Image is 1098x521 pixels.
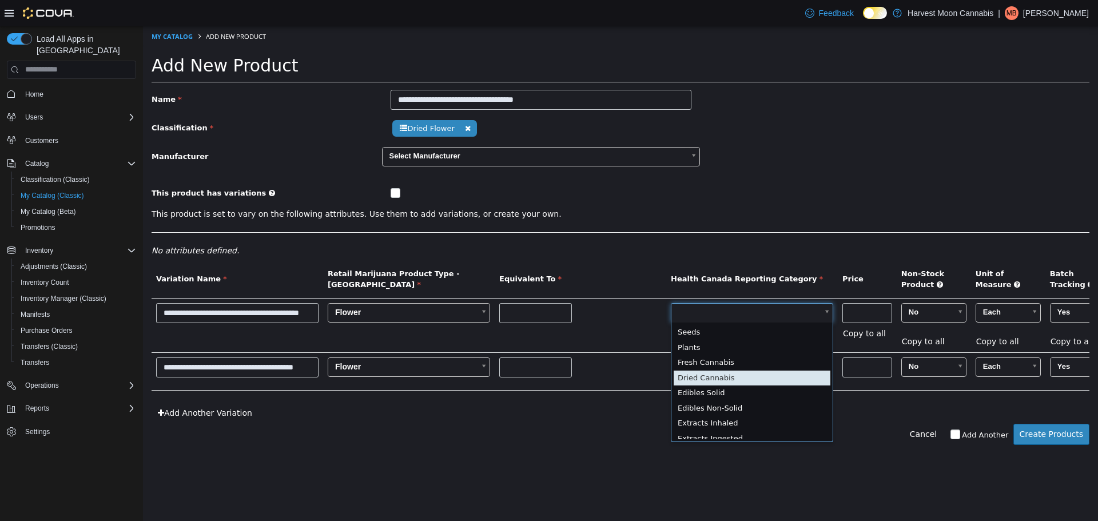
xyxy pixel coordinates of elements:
[11,339,141,355] button: Transfers (Classic)
[25,113,43,122] span: Users
[11,220,141,236] button: Promotions
[16,340,82,353] a: Transfers (Classic)
[21,379,136,392] span: Operations
[531,344,687,360] div: Dried Cannabis
[21,425,54,439] a: Settings
[16,205,136,218] span: My Catalog (Beta)
[25,246,53,255] span: Inventory
[21,342,78,351] span: Transfers (Classic)
[16,276,136,289] span: Inventory Count
[21,133,136,148] span: Customers
[21,87,136,101] span: Home
[16,356,136,369] span: Transfers
[23,7,74,19] img: Cova
[16,324,77,337] a: Purchase Orders
[21,223,55,232] span: Promotions
[2,242,141,258] button: Inventory
[998,6,1000,20] p: |
[16,173,136,186] span: Classification (Classic)
[21,134,63,148] a: Customers
[2,377,141,393] button: Operations
[531,389,687,405] div: Extracts Inhaled
[908,6,993,20] p: Harvest Moon Cannabis
[21,379,63,392] button: Operations
[863,7,887,19] input: Dark Mode
[11,291,141,307] button: Inventory Manager (Classic)
[25,381,59,390] span: Operations
[25,90,43,99] span: Home
[21,110,47,124] button: Users
[21,278,69,287] span: Inventory Count
[25,159,49,168] span: Catalog
[21,110,136,124] span: Users
[11,307,141,323] button: Manifests
[21,424,136,439] span: Settings
[16,308,54,321] a: Manifests
[16,324,136,337] span: Purchase Orders
[21,262,87,271] span: Adjustments (Classic)
[21,244,58,257] button: Inventory
[11,172,141,188] button: Classification (Classic)
[1006,6,1017,20] span: MB
[21,157,53,170] button: Catalog
[16,308,136,321] span: Manifests
[25,427,50,436] span: Settings
[16,276,74,289] a: Inventory Count
[7,81,136,470] nav: Complex example
[2,423,141,440] button: Settings
[21,175,90,184] span: Classification (Classic)
[16,189,89,202] a: My Catalog (Classic)
[16,292,111,305] a: Inventory Manager (Classic)
[2,156,141,172] button: Catalog
[16,292,136,305] span: Inventory Manager (Classic)
[531,405,687,420] div: Extracts Ingested
[21,401,54,415] button: Reports
[16,221,60,234] a: Promotions
[1005,6,1019,20] div: Mike Burd
[11,204,141,220] button: My Catalog (Beta)
[32,33,136,56] span: Load All Apps in [GEOGRAPHIC_DATA]
[21,294,106,303] span: Inventory Manager (Classic)
[21,358,49,367] span: Transfers
[1023,6,1089,20] p: [PERSON_NAME]
[16,173,94,186] a: Classification (Classic)
[11,188,141,204] button: My Catalog (Classic)
[21,207,76,216] span: My Catalog (Beta)
[16,340,136,353] span: Transfers (Classic)
[16,260,91,273] a: Adjustments (Classic)
[531,375,687,390] div: Edibles Non-Solid
[11,323,141,339] button: Purchase Orders
[11,275,141,291] button: Inventory Count
[21,310,50,319] span: Manifests
[25,136,58,145] span: Customers
[21,157,136,170] span: Catalog
[16,205,81,218] a: My Catalog (Beta)
[531,359,687,375] div: Edibles Solid
[801,2,858,25] a: Feedback
[11,258,141,275] button: Adjustments (Classic)
[2,109,141,125] button: Users
[21,326,73,335] span: Purchase Orders
[531,314,687,329] div: Plants
[16,260,136,273] span: Adjustments (Classic)
[531,329,687,344] div: Fresh Cannabis
[2,400,141,416] button: Reports
[21,88,48,101] a: Home
[531,299,687,314] div: Seeds
[819,7,854,19] span: Feedback
[2,86,141,102] button: Home
[16,189,136,202] span: My Catalog (Classic)
[2,132,141,149] button: Customers
[25,404,49,413] span: Reports
[16,221,136,234] span: Promotions
[21,401,136,415] span: Reports
[21,244,136,257] span: Inventory
[21,191,84,200] span: My Catalog (Classic)
[11,355,141,371] button: Transfers
[16,356,54,369] a: Transfers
